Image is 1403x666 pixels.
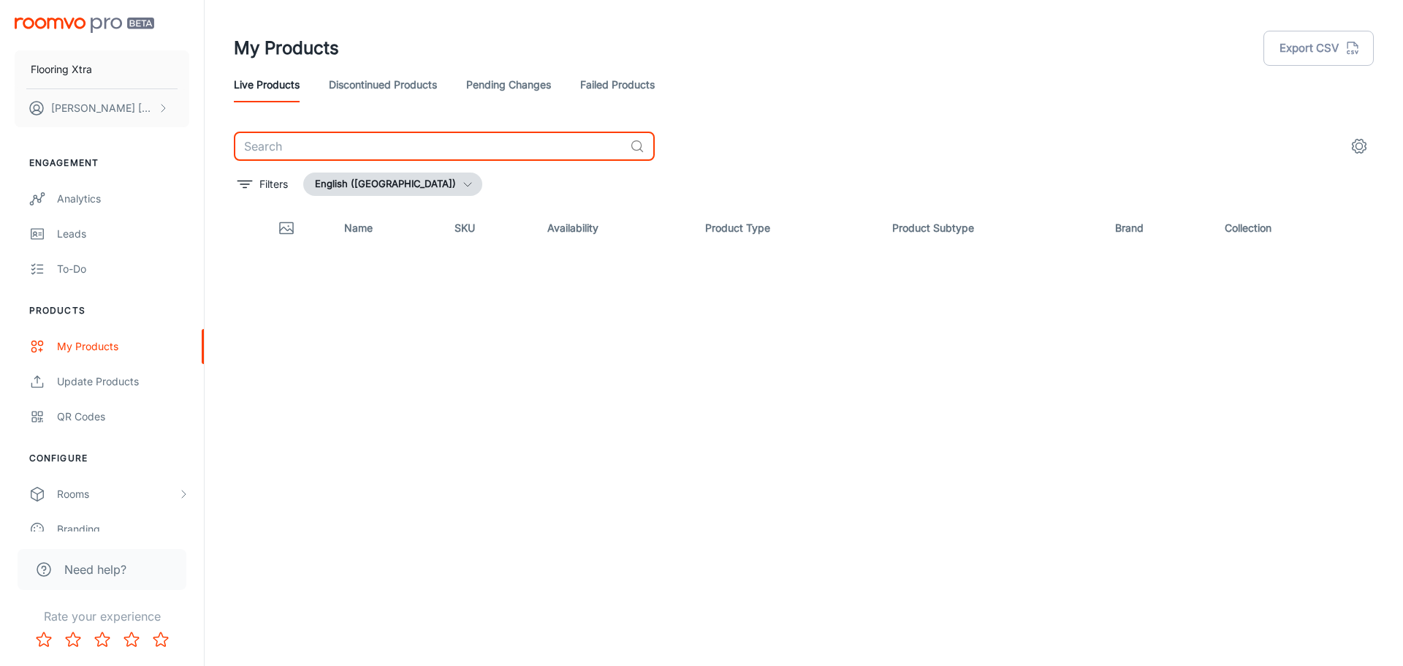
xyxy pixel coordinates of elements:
a: Failed Products [580,67,655,102]
th: SKU [443,208,536,249]
p: Flooring Xtra [31,61,92,77]
a: Live Products [234,67,300,102]
button: Export CSV [1263,31,1374,66]
th: Availability [536,208,693,249]
span: Need help? [64,561,126,578]
h1: My Products [234,35,339,61]
input: Search [234,132,624,161]
th: Name [332,208,442,249]
div: Rooms [57,486,178,502]
a: Pending Changes [466,67,551,102]
th: Brand [1103,208,1213,249]
button: settings [1345,132,1374,161]
p: Rate your experience [12,608,192,625]
div: Update Products [57,374,189,390]
div: QR Codes [57,409,189,425]
div: Leads [57,226,189,242]
p: [PERSON_NAME] [PERSON_NAME] [51,100,154,116]
div: To-do [57,261,189,277]
div: Analytics [57,191,189,207]
button: Rate 2 star [58,625,88,654]
div: Branding [57,521,189,537]
a: Discontinued Products [329,67,437,102]
th: Product Subtype [881,208,1103,249]
button: Rate 3 star [88,625,117,654]
th: Collection [1213,208,1374,249]
th: Product Type [693,208,881,249]
button: Rate 1 star [29,625,58,654]
button: English ([GEOGRAPHIC_DATA]) [303,173,482,196]
button: [PERSON_NAME] [PERSON_NAME] [15,89,189,127]
button: Rate 4 star [117,625,146,654]
p: Filters [259,176,288,192]
svg: Thumbnail [278,219,295,237]
div: My Products [57,338,189,355]
button: Rate 5 star [146,625,175,654]
button: filter [234,173,292,196]
img: Roomvo PRO Beta [15,18,154,33]
button: Flooring Xtra [15,50,189,88]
